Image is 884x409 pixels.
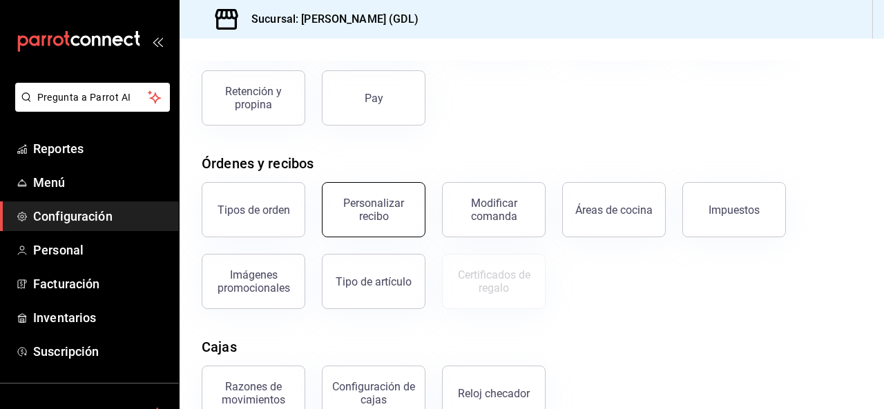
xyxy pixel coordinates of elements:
div: Modificar comanda [451,197,537,223]
button: Impuestos [682,182,786,237]
div: Retención y propina [211,85,296,111]
span: Facturación [33,275,168,293]
span: Personal [33,241,168,259]
span: Menú [33,173,168,192]
button: Personalizar recibo [322,182,425,237]
button: Modificar comanda [442,182,546,237]
span: Configuración [33,207,168,226]
button: Tipos de orden [202,182,305,237]
button: Tipo de artículo [322,254,425,309]
div: Pay [365,92,383,105]
a: Pregunta a Parrot AI [10,100,170,114]
div: Certificados de regalo [451,268,537,295]
div: Áreas de cocina [575,203,653,217]
div: Impuestos [709,203,760,217]
button: Certificados de regalo [442,254,546,309]
div: Razones de movimientos [211,380,296,406]
div: Personalizar recibo [331,197,416,223]
div: Reloj checador [458,387,530,400]
button: open_drawer_menu [152,36,163,47]
span: Suscripción [33,342,168,361]
button: Pregunta a Parrot AI [15,83,170,112]
button: Pay [322,70,425,126]
button: Imágenes promocionales [202,254,305,309]
div: Imágenes promocionales [211,268,296,295]
div: Cajas [202,337,237,357]
button: Retención y propina [202,70,305,126]
div: Órdenes y recibos [202,153,314,174]
div: Configuración de cajas [331,380,416,406]
div: Tipos de orden [218,203,290,217]
span: Reportes [33,139,168,158]
button: Áreas de cocina [562,182,666,237]
span: Pregunta a Parrot AI [37,90,148,105]
h3: Sucursal: [PERSON_NAME] (GDL) [240,11,419,28]
div: Tipo de artículo [336,275,412,288]
span: Inventarios [33,308,168,327]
